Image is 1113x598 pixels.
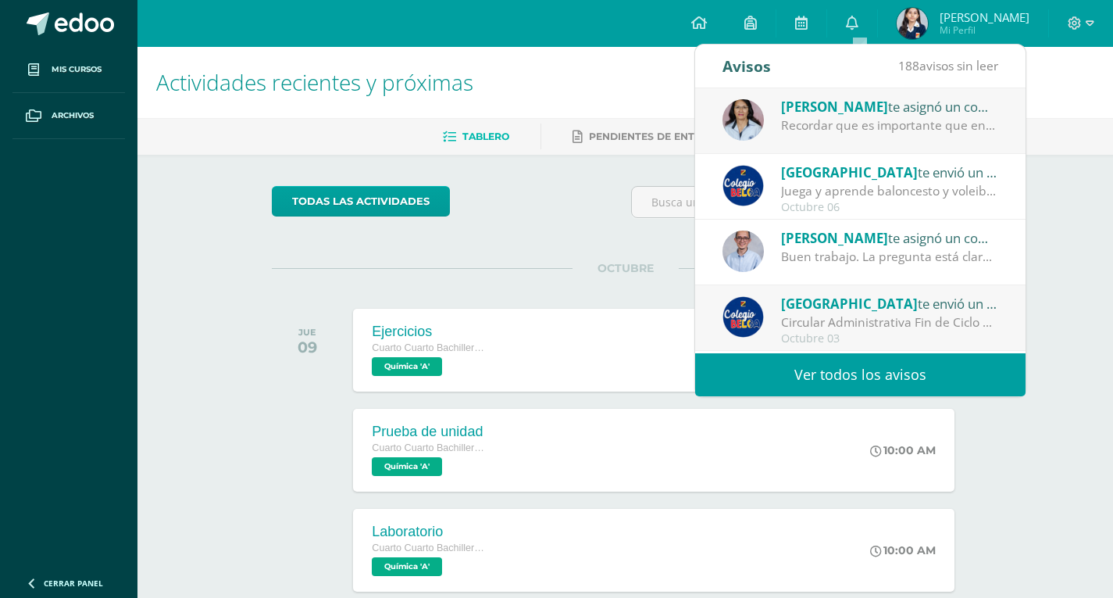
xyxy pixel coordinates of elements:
[898,57,919,74] span: 188
[870,543,936,557] div: 10:00 AM
[781,163,918,181] span: [GEOGRAPHIC_DATA]
[372,457,442,476] span: Química 'A'
[897,8,928,39] img: f8094eafb306b5b366d0107dc7bf8172.png
[940,23,1029,37] span: Mi Perfil
[781,293,998,313] div: te envió un aviso
[722,165,764,206] img: 919ad801bb7643f6f997765cf4083301.png
[695,353,1026,396] a: Ver todos los avisos
[52,109,94,122] span: Archivos
[573,261,679,275] span: OCTUBRE
[722,45,771,88] div: Avisos
[870,443,936,457] div: 10:00 AM
[589,131,722,142] span: Pendientes de entrega
[372,442,489,453] span: Cuarto Cuarto Bachillerato en Ciencias y Letras
[632,187,978,217] input: Busca una actividad próxima aquí...
[44,578,103,589] span: Cerrar panel
[372,342,489,353] span: Cuarto Cuarto Bachillerato en Ciencias y Letras
[298,338,317,356] div: 09
[722,296,764,338] img: 919ad801bb7643f6f997765cf4083301.png
[52,63,102,76] span: Mis cursos
[781,248,998,266] div: Buen trabajo. La pregunta está clara y permite explorar el fenómeno como proceso. La descripción ...
[298,327,317,338] div: JUE
[12,93,125,139] a: Archivos
[372,324,489,340] div: Ejercicios
[781,98,888,116] span: [PERSON_NAME]
[940,9,1029,25] span: [PERSON_NAME]
[781,116,998,134] div: Recordar que es importante que en una secuencia histórica se anoten los años.
[781,201,998,214] div: Octubre 06
[781,96,998,116] div: te asignó un comentario en 'GUÍA DE TRABAJO: El Neoliberalismo' para 'Ciencias Sociales y Formaci...
[781,227,998,248] div: te asignó un comentario en 'Avances Ensayo Final' para 'Filosofía'
[573,124,722,149] a: Pendientes de entrega
[781,162,998,182] div: te envió un aviso
[272,186,450,217] a: todas las Actividades
[372,357,442,376] span: Química 'A'
[372,424,489,440] div: Prueba de unidad
[781,295,918,313] span: [GEOGRAPHIC_DATA]
[372,542,489,553] span: Cuarto Cuarto Bachillerato en Ciencias y Letras
[372,557,442,576] span: Química 'A'
[781,182,998,200] div: Juega y aprende baloncesto y voleibol: ¡Participa en nuestro Curso de Vacaciones! Costo: Q300.00 ...
[781,332,998,346] div: Octubre 03
[462,131,509,142] span: Tablero
[781,313,998,331] div: Circular Administrativa Fin de Ciclo 2025: Estimados padres de familia: Esperamos que Jesús, Marí...
[156,67,473,97] span: Actividades recientes y próximas
[722,231,764,272] img: 05091304216df6e21848a617ddd75094.png
[722,99,764,141] img: 49b90201c47adc92305f480b96c44c30.png
[372,524,489,540] div: Laboratorio
[12,47,125,93] a: Mis cursos
[781,229,888,247] span: [PERSON_NAME]
[898,57,998,74] span: avisos sin leer
[443,124,509,149] a: Tablero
